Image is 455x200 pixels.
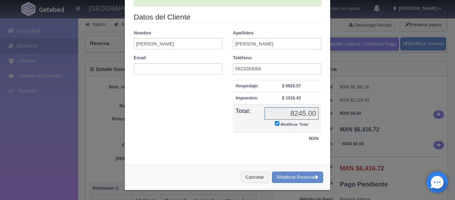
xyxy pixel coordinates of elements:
label: Teléfono [233,55,252,61]
th: Total: [233,104,262,133]
small: Modificar Total [280,122,308,126]
label: Apellidos [233,30,254,37]
button: Cancelar [241,172,269,183]
legend: Datos del Cliente [134,12,321,23]
button: Modificar Reserva [272,172,323,183]
strong: $ 1316.43 [282,96,301,101]
th: Hospedaje: [233,80,262,92]
strong: MXN [309,136,318,141]
strong: $ 6928.57 [282,83,301,88]
label: Email [134,55,146,61]
th: Impuestos: [233,92,262,104]
label: Nombre [134,30,151,37]
input: Modificar Total [275,121,279,126]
